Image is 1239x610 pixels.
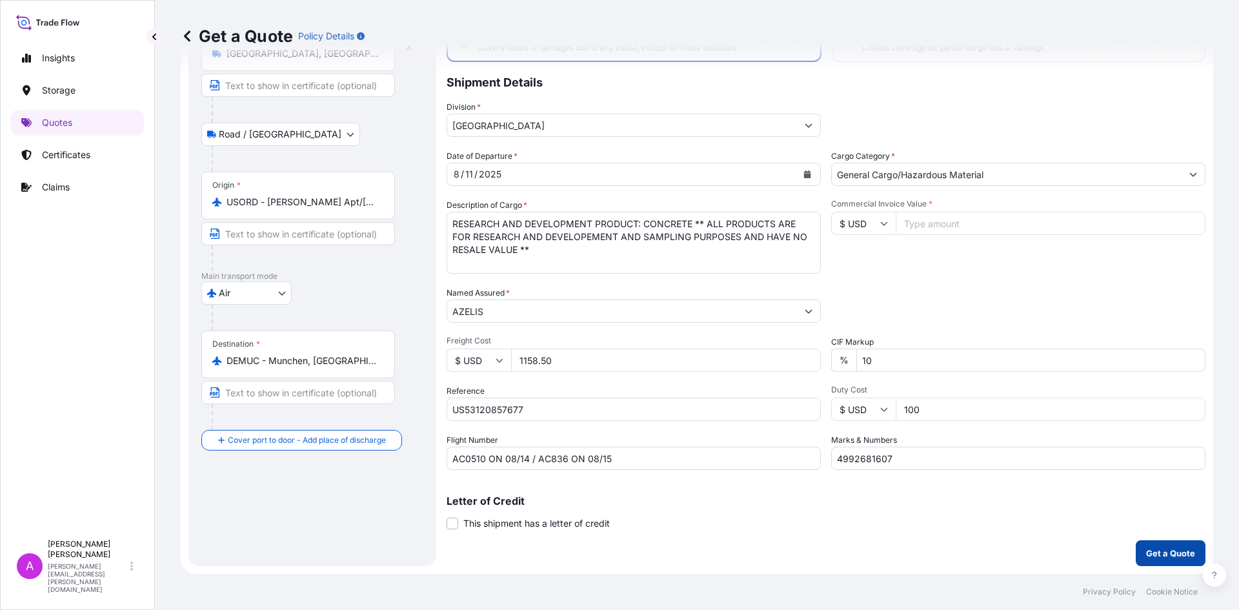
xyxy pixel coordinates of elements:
label: Flight Number [447,434,498,447]
input: Text to appear on certificate [201,222,395,245]
div: Origin [212,180,241,190]
button: Cover port to door - Add place of discharge [201,430,402,451]
input: Enter percentage [856,349,1205,372]
p: Storage [42,84,76,97]
input: Enter name [447,447,821,470]
p: Get a Quote [181,26,293,46]
p: Letter of Credit [447,496,1205,506]
label: Cargo Category [831,150,895,163]
a: Claims [11,174,144,200]
label: CIF Markup [831,336,874,349]
input: Select a commodity type [832,163,1182,186]
span: This shipment has a letter of credit [463,517,610,530]
button: Show suggestions [797,300,820,323]
span: Date of Departure [447,150,518,163]
span: Cover port to door - Add place of discharge [228,434,386,447]
input: Full name [447,300,797,323]
input: Type amount [896,212,1205,235]
button: Select transport [201,123,360,146]
input: Enter amount [511,349,821,372]
div: day, [464,167,474,182]
input: Text to appear on certificate [201,74,395,97]
label: Division [447,101,481,114]
p: Quotes [42,116,72,129]
a: Quotes [11,110,144,136]
a: Storage [11,77,144,103]
div: / [461,167,464,182]
button: Get a Quote [1136,540,1205,566]
button: Show suggestions [797,114,820,137]
label: Marks & Numbers [831,434,897,447]
a: Privacy Policy [1083,587,1136,597]
p: [PERSON_NAME][EMAIL_ADDRESS][PERSON_NAME][DOMAIN_NAME] [48,562,128,593]
span: Road / [GEOGRAPHIC_DATA] [219,128,341,141]
p: Main transport mode [201,271,423,281]
input: Your internal reference [447,398,821,421]
button: Calendar [797,164,818,185]
div: / [474,167,478,182]
p: Get a Quote [1146,547,1195,560]
input: Enter amount [896,398,1205,421]
p: Shipment Details [447,62,1205,101]
a: Cookie Notice [1146,587,1198,597]
div: year, [478,167,503,182]
div: Destination [212,339,260,349]
input: Number1, number2,... [831,447,1205,470]
input: Destination [227,354,379,367]
label: Reference [447,385,485,398]
p: Policy Details [298,30,354,43]
div: month, [452,167,461,182]
a: Certificates [11,142,144,168]
label: Description of Cargo [447,199,527,212]
span: Commercial Invoice Value [831,199,1205,209]
textarea: RESEARCH AND DEVELOPMENT PRODUCT: CONCRETE ** ALL PRODUCTS ARE FOR RESEARCH AND DEVELOPEMENT AND ... [447,212,821,274]
label: Named Assured [447,287,510,300]
p: Certificates [42,148,90,161]
input: Text to appear on certificate [201,381,395,404]
a: Insights [11,45,144,71]
p: Insights [42,52,75,65]
button: Select transport [201,281,292,305]
span: Air [219,287,230,300]
input: Origin [227,196,379,208]
span: Duty Cost [831,385,1205,395]
span: Freight Cost [447,336,821,346]
input: Type to search division [447,114,797,137]
span: A [26,560,34,573]
p: Claims [42,181,70,194]
p: [PERSON_NAME] [PERSON_NAME] [48,539,128,560]
button: Show suggestions [1182,163,1205,186]
div: % [831,349,856,372]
